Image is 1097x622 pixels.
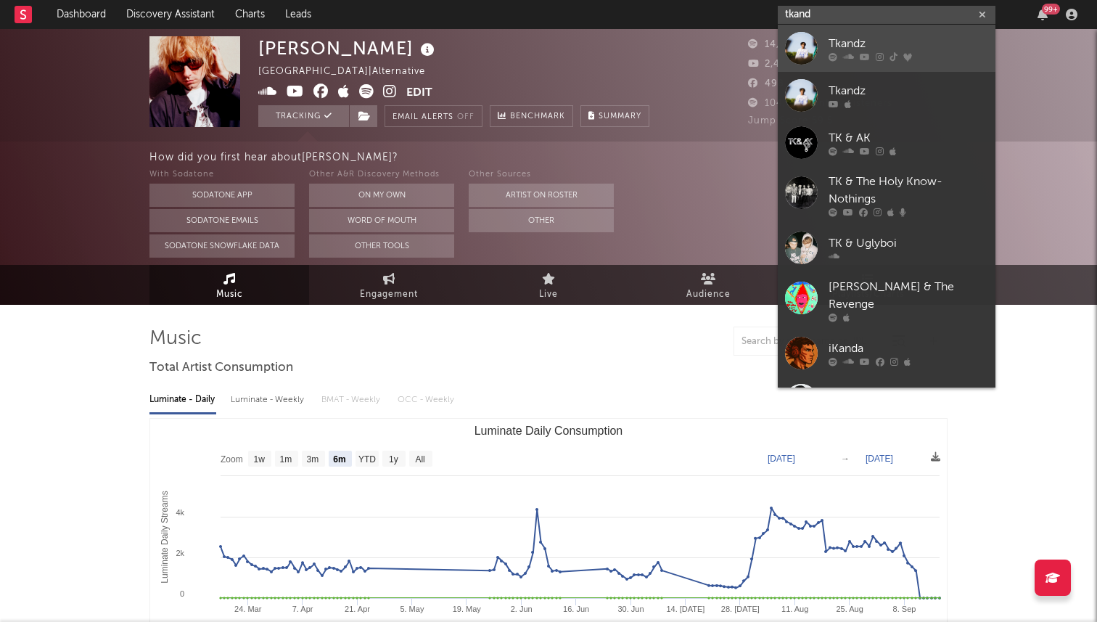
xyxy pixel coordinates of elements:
button: Sodatone App [149,184,295,207]
a: iKanda [778,330,995,377]
a: Tkandz [778,72,995,119]
text: [DATE] [768,454,795,464]
text: 5. May [400,605,424,613]
text: → [841,454,850,464]
button: Tracking [258,105,349,127]
span: Engagement [360,286,418,303]
text: 1m [280,454,292,465]
span: 2,410 [748,60,792,69]
div: [PERSON_NAME] & The Revenge [829,279,988,314]
text: 0 [180,589,184,598]
text: 2k [176,549,184,557]
span: Total Artist Consumption [149,359,293,377]
button: Sodatone Emails [149,209,295,232]
a: Jkanda [778,377,995,424]
button: Summary [580,105,649,127]
div: How did you first hear about [PERSON_NAME] ? [149,149,1097,166]
button: Other Tools [309,234,454,258]
div: Tkandz [829,82,988,99]
a: Music [149,265,309,305]
div: TK & Uglyboi [829,234,988,252]
input: Search by song name or URL [734,336,887,348]
a: Audience [628,265,788,305]
span: 104,832 Monthly Listeners [748,99,892,108]
div: [PERSON_NAME] [258,36,438,60]
span: Audience [686,286,731,303]
span: 14,068 [748,40,799,49]
text: 30. Jun [617,605,644,613]
text: Luminate Daily Streams [160,491,170,583]
a: Engagement [309,265,469,305]
div: Luminate - Daily [149,388,216,412]
div: [GEOGRAPHIC_DATA] | Alternative [258,63,442,81]
div: Other Sources [469,166,614,184]
a: Live [469,265,628,305]
em: Off [457,113,474,121]
span: Jump Score: 59.5 [748,116,833,126]
span: Music [216,286,243,303]
button: Artist on Roster [469,184,614,207]
span: Benchmark [510,108,565,126]
button: Other [469,209,614,232]
text: 24. Mar [234,605,262,613]
a: Benchmark [490,105,573,127]
text: 2. Jun [511,605,533,613]
text: 3m [307,454,319,465]
span: Summary [599,112,641,120]
a: [PERSON_NAME] & The Revenge [778,271,995,330]
button: 99+ [1038,9,1048,20]
text: All [415,454,424,465]
text: 19. May [453,605,482,613]
a: Tkandz [778,25,995,72]
a: TK & The Holy Know-Nothings [778,166,995,224]
a: TK & Uglyboi [778,224,995,271]
button: Edit [406,84,432,102]
div: With Sodatone [149,166,295,184]
text: 1y [389,454,398,465]
text: 4k [176,508,184,517]
button: On My Own [309,184,454,207]
button: Sodatone Snowflake Data [149,234,295,258]
text: 1w [254,454,266,465]
text: YTD [358,454,376,465]
div: Other A&R Discovery Methods [309,166,454,184]
text: 6m [333,454,345,465]
text: 28. [DATE] [721,605,760,613]
input: Search for artists [778,6,995,24]
text: 25. Aug [836,605,863,613]
div: TK & AK [829,129,988,147]
div: 99 + [1042,4,1060,15]
text: 7. Apr [292,605,313,613]
div: Luminate - Weekly [231,388,307,412]
text: Zoom [221,454,243,465]
text: [DATE] [866,454,893,464]
button: Email AlertsOff [385,105,482,127]
span: 498 [748,79,784,89]
text: 21. Apr [345,605,370,613]
text: 11. Aug [781,605,808,613]
button: Word Of Mouth [309,209,454,232]
div: TK & The Holy Know-Nothings [829,173,988,208]
span: Live [539,286,558,303]
text: 8. Sep [893,605,916,613]
text: 16. Jun [563,605,589,613]
text: Luminate Daily Consumption [474,425,623,437]
a: TK & AK [778,119,995,166]
div: Jkanda [829,387,988,404]
div: iKanda [829,340,988,357]
div: Tkandz [829,35,988,52]
text: 14. [DATE] [666,605,704,613]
